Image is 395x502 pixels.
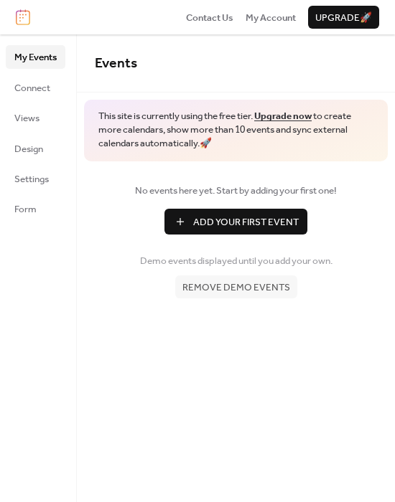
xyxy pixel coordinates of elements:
[254,107,312,126] a: Upgrade now
[14,50,57,65] span: My Events
[175,275,297,298] button: Remove demo events
[14,202,37,217] span: Form
[6,76,65,99] a: Connect
[95,209,377,235] a: Add Your First Event
[98,110,373,151] span: This site is currently using the free tier. to create more calendars, show more than 10 events an...
[14,111,39,126] span: Views
[246,10,296,24] a: My Account
[16,9,30,25] img: logo
[6,45,65,68] a: My Events
[6,137,65,160] a: Design
[164,209,307,235] button: Add Your First Event
[182,280,290,295] span: Remove demo events
[186,11,233,25] span: Contact Us
[315,11,372,25] span: Upgrade 🚀
[6,167,65,190] a: Settings
[95,184,377,198] span: No events here yet. Start by adding your first one!
[95,50,137,77] span: Events
[246,11,296,25] span: My Account
[14,142,43,156] span: Design
[193,215,299,229] span: Add Your First Event
[140,254,333,268] span: Demo events displayed until you add your own.
[14,172,49,186] span: Settings
[186,10,233,24] a: Contact Us
[6,197,65,220] a: Form
[308,6,379,29] button: Upgrade🚀
[6,106,65,129] a: Views
[14,81,50,95] span: Connect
